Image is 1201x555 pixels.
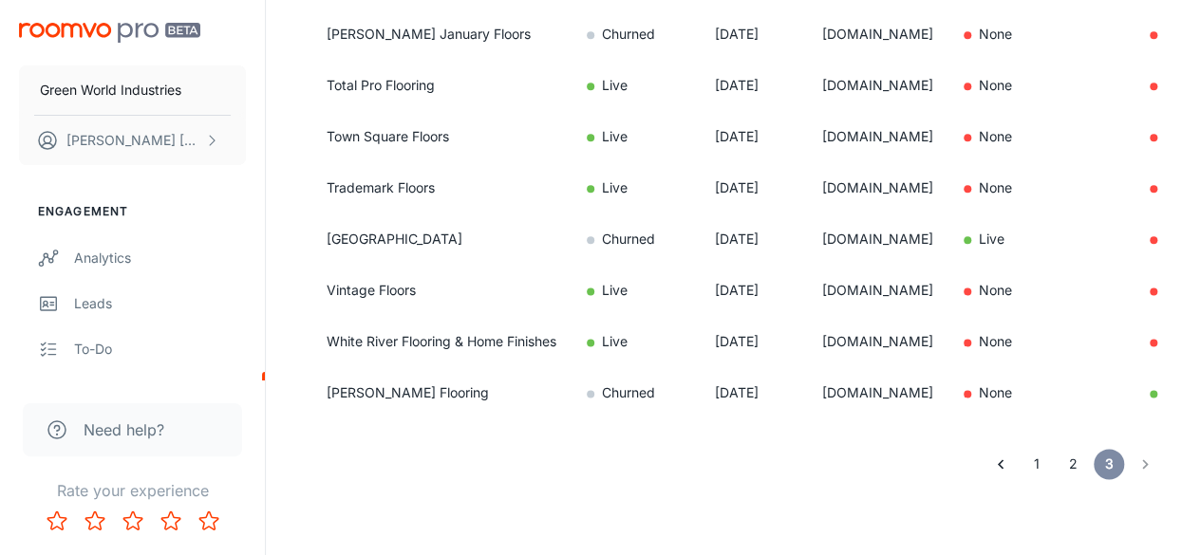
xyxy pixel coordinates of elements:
td: [DOMAIN_NAME] [807,265,948,316]
td: White River Flooring & Home Finishes [304,316,572,367]
td: [DOMAIN_NAME] [807,111,948,162]
button: Rate 5 star [190,502,228,540]
div: To-do [74,339,246,360]
td: None [948,162,1135,213]
nav: pagination navigation [983,449,1163,479]
td: [DOMAIN_NAME] [807,162,948,213]
td: Town Square Floors [304,111,572,162]
td: [DATE] [700,316,807,367]
td: Total Pro Flooring [304,60,572,111]
span: Need help? [84,418,164,441]
button: Green World Industries [19,65,246,115]
button: Rate 1 star [38,502,76,540]
td: [DATE] [700,162,807,213]
td: [PERSON_NAME] January Floors [304,9,572,60]
p: [PERSON_NAME] [PERSON_NAME] [66,130,200,151]
button: Rate 4 star [152,502,190,540]
td: [GEOGRAPHIC_DATA] [304,213,572,265]
td: None [948,265,1135,316]
td: [DATE] [700,60,807,111]
td: [DATE] [700,367,807,418]
td: Live [572,111,700,162]
td: Churned [572,213,700,265]
button: Go to page 1 [1022,449,1052,479]
td: Vintage Floors [304,265,572,316]
div: Analytics [74,248,246,268]
td: Churned [572,9,700,60]
img: Roomvo PRO Beta [19,23,200,43]
td: [DATE] [700,111,807,162]
td: Live [948,213,1135,265]
td: [DATE] [700,265,807,316]
button: Go to page 2 [1058,449,1088,479]
td: Live [572,60,700,111]
td: None [948,60,1135,111]
td: None [948,9,1135,60]
button: Go to previous page [985,449,1016,479]
td: [DATE] [700,9,807,60]
td: Churned [572,367,700,418]
td: None [948,367,1135,418]
td: [DOMAIN_NAME] [807,316,948,367]
td: [DOMAIN_NAME] [807,9,948,60]
td: [DATE] [700,213,807,265]
td: None [948,111,1135,162]
p: Green World Industries [40,80,181,101]
p: Rate your experience [15,479,250,502]
td: [PERSON_NAME] Flooring [304,367,572,418]
button: [PERSON_NAME] [PERSON_NAME] [19,116,246,165]
button: page 3 [1094,449,1124,479]
td: Live [572,162,700,213]
td: Live [572,316,700,367]
td: [DOMAIN_NAME] [807,213,948,265]
td: Trademark Floors [304,162,572,213]
td: Live [572,265,700,316]
div: Leads [74,293,246,314]
td: [DOMAIN_NAME] [807,60,948,111]
button: Rate 3 star [114,502,152,540]
button: Rate 2 star [76,502,114,540]
td: [DOMAIN_NAME] [807,367,948,418]
td: None [948,316,1135,367]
